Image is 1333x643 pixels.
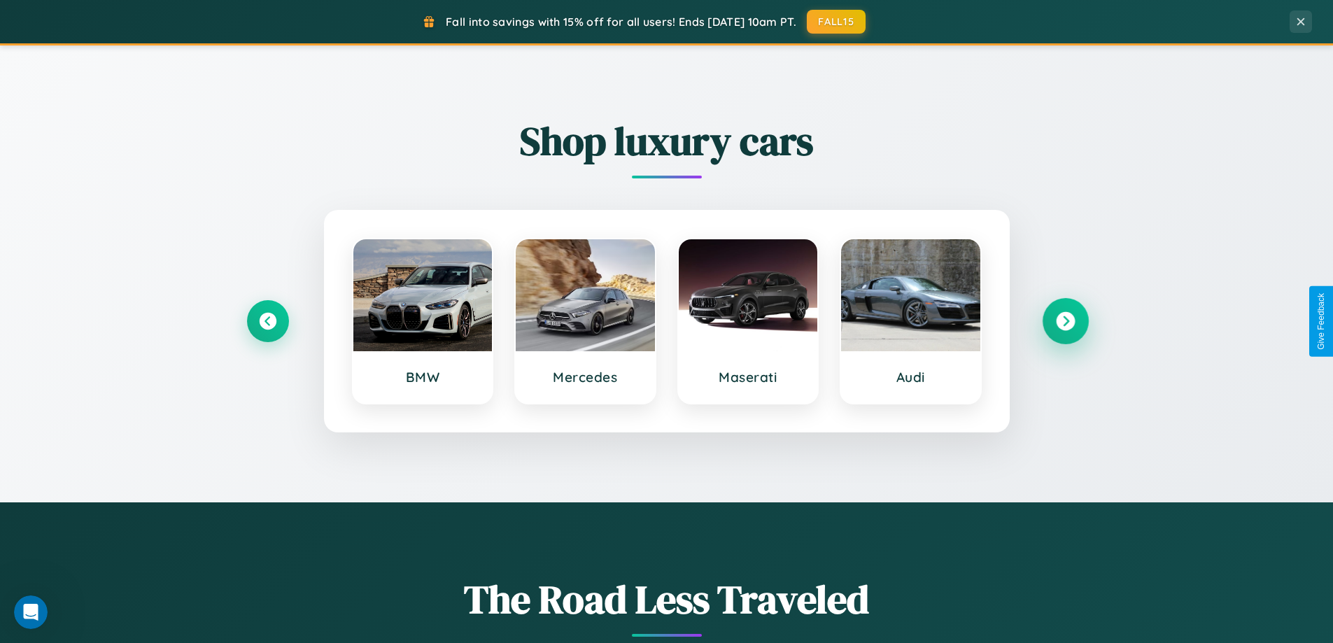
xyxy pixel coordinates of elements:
[855,369,966,386] h3: Audi
[530,369,641,386] h3: Mercedes
[367,369,479,386] h3: BMW
[693,369,804,386] h3: Maserati
[807,10,866,34] button: FALL15
[446,15,796,29] span: Fall into savings with 15% off for all users! Ends [DATE] 10am PT.
[1316,293,1326,350] div: Give Feedback
[247,114,1087,168] h2: Shop luxury cars
[14,595,48,629] iframe: Intercom live chat
[247,572,1087,626] h1: The Road Less Traveled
